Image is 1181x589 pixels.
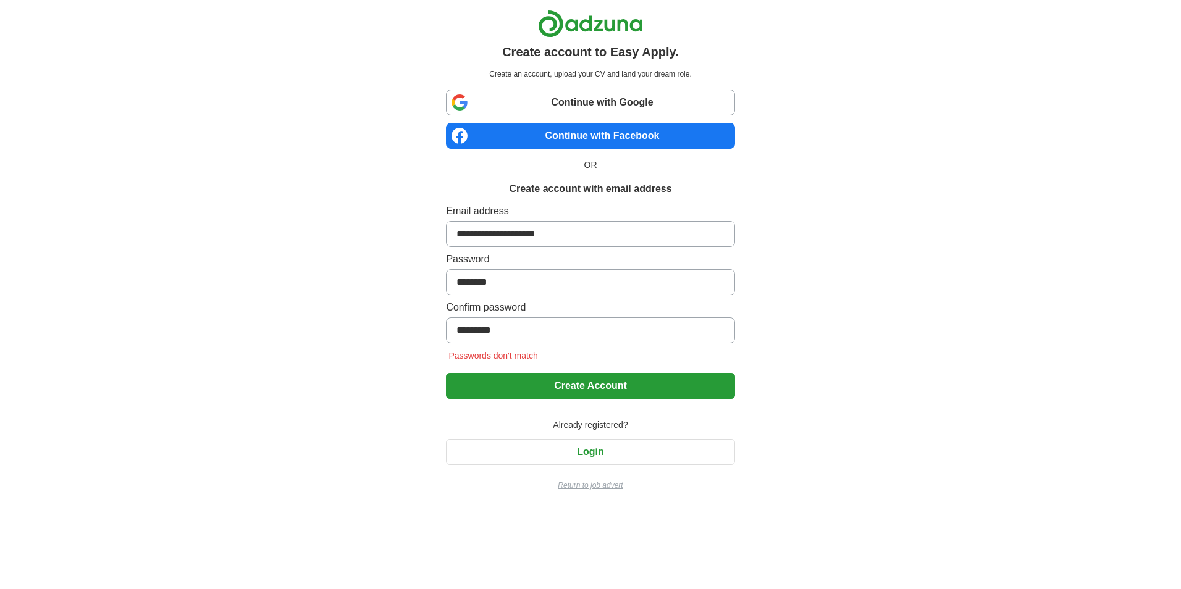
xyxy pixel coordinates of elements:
[577,159,605,172] span: OR
[446,204,734,219] label: Email address
[509,182,671,196] h1: Create account with email address
[446,480,734,491] a: Return to job advert
[545,419,635,432] span: Already registered?
[446,300,734,315] label: Confirm password
[448,69,732,80] p: Create an account, upload your CV and land your dream role.
[502,43,679,61] h1: Create account to Easy Apply.
[446,123,734,149] a: Continue with Facebook
[538,10,643,38] img: Adzuna logo
[446,439,734,465] button: Login
[446,252,734,267] label: Password
[446,351,540,361] span: Passwords don't match
[446,90,734,115] a: Continue with Google
[446,373,734,399] button: Create Account
[446,446,734,457] a: Login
